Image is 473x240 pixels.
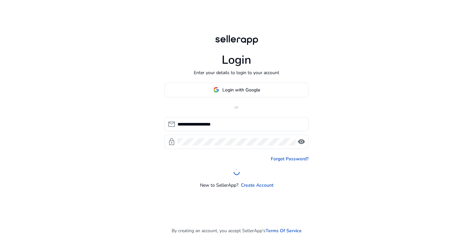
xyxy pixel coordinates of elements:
[241,182,273,189] a: Create Account
[194,69,279,76] p: Enter your details to login to your account
[222,53,251,67] h1: Login
[222,87,260,93] span: Login with Google
[168,120,176,128] span: mail
[164,104,309,111] p: or
[271,155,309,162] a: Forgot Password?
[213,87,219,93] img: google-logo.svg
[266,227,302,234] a: Terms Of Service
[297,138,305,146] span: visibility
[168,138,176,146] span: lock
[200,182,238,189] p: New to SellerApp?
[164,83,309,97] button: Login with Google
